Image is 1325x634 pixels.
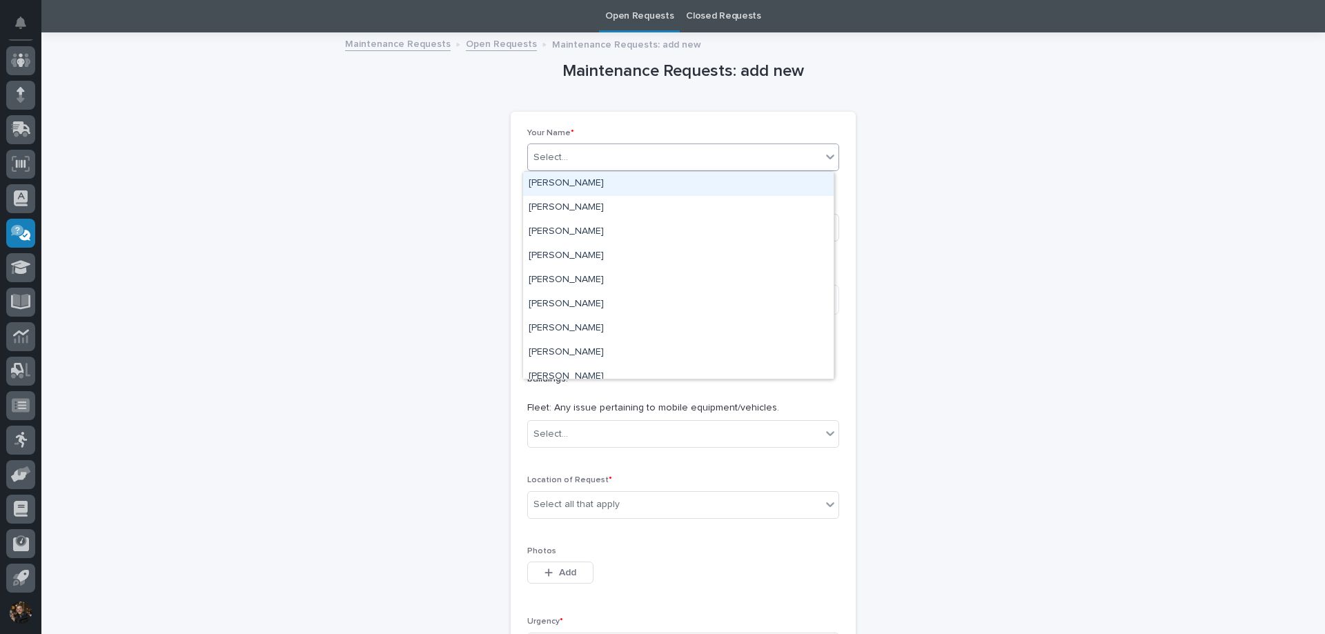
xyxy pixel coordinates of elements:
[559,566,576,579] span: Add
[527,357,839,415] p: Facilities: Any issue pertaining to stationary equipment and/or buildings. Fleet: Any issue perta...
[523,317,834,341] div: Adam Yutzy
[533,497,620,512] div: Select all that apply
[523,268,834,293] div: Adam Fodge
[527,547,556,555] span: Photos
[523,172,834,196] div: Aaron Hulings
[345,35,451,51] a: Maintenance Requests
[533,150,568,165] div: Select...
[466,35,537,51] a: Open Requests
[523,293,834,317] div: Adam Hancock
[523,196,834,220] div: Aaron Munson
[511,61,856,81] h1: Maintenance Requests: add new
[527,476,612,484] span: Location of Request
[523,341,834,365] div: Adrian Helmuth
[527,562,593,584] button: Add
[527,129,574,137] span: Your Name
[523,220,834,244] div: Abel Vasquez
[17,17,35,39] div: Notifications
[6,8,35,37] button: Notifications
[523,365,834,389] div: Adrian Kuenzi
[523,244,834,268] div: Adam Beliles
[527,617,563,626] span: Urgency
[6,598,35,627] button: users-avatar
[552,36,701,51] p: Maintenance Requests: add new
[533,427,568,442] div: Select...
